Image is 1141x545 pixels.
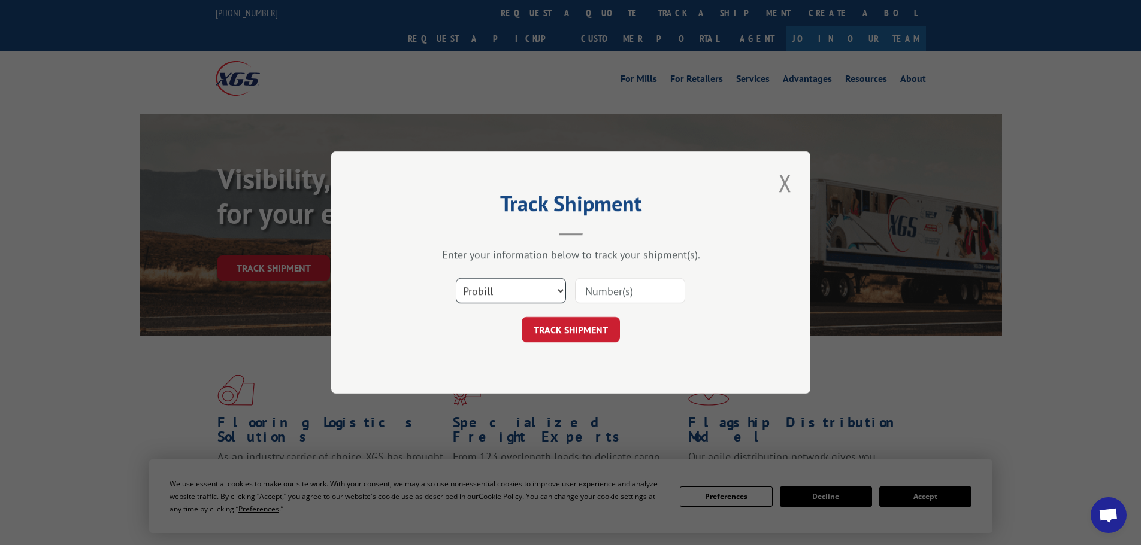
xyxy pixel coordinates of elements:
[575,278,685,303] input: Number(s)
[775,166,795,199] button: Close modal
[1091,497,1127,533] a: Open chat
[391,195,750,218] h2: Track Shipment
[522,317,620,342] button: TRACK SHIPMENT
[391,248,750,261] div: Enter your information below to track your shipment(s).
